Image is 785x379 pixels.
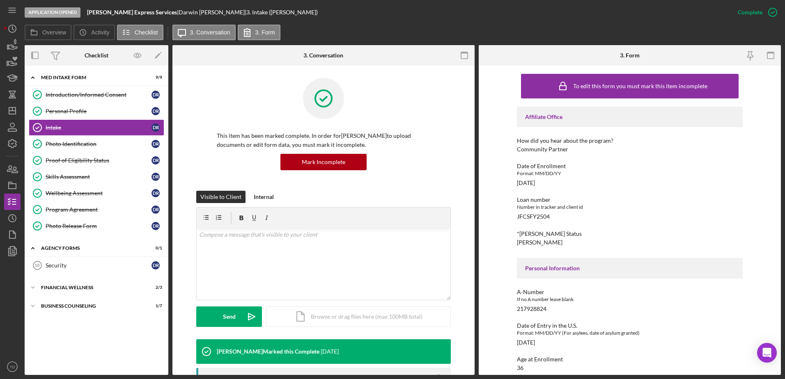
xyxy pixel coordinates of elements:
div: Format: MM/DD/YY [517,169,743,178]
div: Internal [254,191,274,203]
div: Number in tracker and client id [517,203,743,211]
label: 3. Form [255,29,275,36]
div: Open Intercom Messenger [757,343,777,363]
p: This item has been marked complete. In order for [PERSON_NAME] to upload documents or edit form d... [217,131,430,150]
div: Loan number [517,196,743,203]
div: D R [151,156,160,164]
div: A-Number [517,289,743,295]
label: 3. Conversation [190,29,230,36]
button: 3. Conversation [172,25,236,40]
div: [DATE] [517,180,535,186]
button: Activity [73,25,115,40]
button: TD [4,358,21,375]
div: Personal Information [525,265,735,272]
div: 3. Conversation [303,52,343,59]
div: [PERSON_NAME] [517,239,562,246]
div: To edit this form you must mark this item incomplete [573,83,707,89]
button: Internal [250,191,278,203]
div: Application Opened [25,7,80,18]
div: D R [151,261,160,269]
div: Complete [738,4,762,21]
div: 3. Intake ([PERSON_NAME]) [246,9,318,16]
button: Checklist [117,25,163,40]
text: TD [10,365,15,369]
b: [PERSON_NAME] Express Services [87,9,177,16]
div: Darwin [PERSON_NAME] | [179,9,246,16]
div: Date of Enrollment [517,163,743,169]
div: Photo Identification [46,141,151,147]
div: Agency Forms [41,246,142,251]
div: Personal Profile [46,108,151,114]
div: Business Counseling [41,304,142,308]
div: | [87,9,179,16]
div: Date of Entry in the U.S. [517,322,743,329]
div: D R [151,123,160,132]
div: *[PERSON_NAME] Status [517,231,743,237]
div: 217928824 [517,306,546,312]
div: Wellbeing Assessment [46,190,151,196]
a: IntakeDR [29,119,164,136]
a: Program AgreementDR [29,201,164,218]
button: Mark Incomplete [280,154,367,170]
div: D R [151,173,160,181]
a: Photo IdentificationDR [29,136,164,152]
div: D R [151,222,160,230]
div: 3. Form [620,52,640,59]
div: 9 / 9 [147,75,162,80]
div: [DATE] [517,339,535,346]
div: Checklist [85,52,108,59]
div: How did you hear about the program? [517,137,743,144]
label: Checklist [135,29,158,36]
label: Overview [42,29,66,36]
button: 3. Form [238,25,280,40]
div: [PERSON_NAME] Marked this Complete [217,348,319,355]
div: Security [46,262,151,269]
a: Skills AssessmentDR [29,169,164,185]
tspan: 10 [34,263,39,268]
div: D R [151,140,160,148]
div: 2 / 3 [147,285,162,290]
div: Format: MM/DD/YY (For asylees, date of asylum granted) [517,329,743,337]
div: 0 / 1 [147,246,162,251]
div: Mark Incomplete [302,154,345,170]
div: D R [151,189,160,197]
div: Skills Assessment [46,174,151,180]
a: Proof of Eligibility StatusDR [29,152,164,169]
a: Wellbeing AssessmentDR [29,185,164,201]
div: Financial Wellness [41,285,142,290]
div: Community Partner [517,146,568,153]
button: Overview [25,25,71,40]
div: Age at Enrollment [517,356,743,363]
time: 2025-07-02 13:26 [321,348,339,355]
div: Proof of Eligibility Status [46,157,151,164]
div: D R [151,205,160,214]
div: Visible to Client [200,191,241,203]
div: 1 / 7 [147,304,162,308]
div: MED Intake Form [41,75,142,80]
div: Introduction/Informed Consent [46,91,151,98]
a: Introduction/Informed ConsentDR [29,87,164,103]
div: 36 [517,365,523,371]
button: Send [196,306,262,327]
div: Program Agreement [46,206,151,213]
label: Activity [91,29,109,36]
div: JFCSFY2504 [517,213,550,220]
div: D R [151,91,160,99]
a: Photo Release FormDR [29,218,164,234]
div: Intake [46,124,151,131]
div: If no A number leave blank [517,295,743,304]
a: 10SecurityDR [29,257,164,274]
a: Personal ProfileDR [29,103,164,119]
div: Send [223,306,236,327]
button: Visible to Client [196,191,246,203]
div: D R [151,107,160,115]
div: Affiliate Office [525,114,735,120]
button: Complete [730,4,781,21]
div: Photo Release Form [46,223,151,229]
